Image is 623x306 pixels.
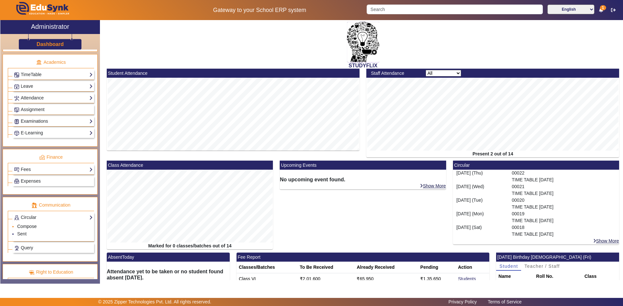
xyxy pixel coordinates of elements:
[298,262,355,273] th: To Be Received
[508,197,619,210] div: 00020
[107,243,273,249] div: Marked for 0 classes/batches out of 14
[159,7,360,14] h5: Gateway to your School ERP system
[39,154,45,160] img: finance.png
[453,224,508,238] div: [DATE] (Sat)
[107,69,360,78] mat-card-header: Student Attendance
[31,23,69,30] h2: Administrator
[298,273,355,285] td: ₹2,01,600
[453,170,508,183] div: [DATE] (Thu)
[0,20,100,34] a: Administrator
[456,262,489,273] th: Action
[21,107,44,112] span: Assignment
[508,210,619,224] div: 00019
[14,246,19,251] img: Support-tickets.png
[354,273,418,285] td: ₹65,950
[237,253,489,262] mat-card-header: Fee Report
[14,108,19,112] img: Assignments.png
[8,154,94,161] p: Finance
[237,262,298,273] th: Classes/Batches
[368,70,422,77] div: Staff Attendance
[600,5,606,10] span: 1
[107,161,273,170] mat-card-header: Class Attendance
[524,264,560,268] span: Teacher / Staff
[534,271,582,282] th: Roll No.
[14,177,93,185] a: Expenses
[17,224,37,229] a: Compose
[107,253,230,262] mat-card-header: AbsentToday
[8,59,94,66] p: Academics
[37,41,64,47] h3: Dashboard
[237,273,298,285] td: Class VI
[496,253,619,262] mat-card-header: [DATE] Birthday [DEMOGRAPHIC_DATA] (Fri)
[512,231,616,238] p: TIME TABLE [DATE]
[582,271,619,282] th: Class
[21,245,33,250] span: Query
[499,264,518,268] span: Student
[17,231,27,236] a: Sent
[31,202,37,208] img: communication.png
[420,183,446,189] a: Show More
[21,178,41,184] span: Expenses
[354,262,418,273] th: Already Received
[453,161,619,170] mat-card-header: Circular
[367,5,543,14] input: Search
[418,262,456,273] th: Pending
[453,183,508,197] div: [DATE] (Wed)
[280,161,446,170] mat-card-header: Upcoming Events
[445,298,480,306] a: Privacy Policy
[496,271,534,282] th: Name
[14,179,19,184] img: Payroll.png
[453,197,508,210] div: [DATE] (Tue)
[29,269,34,275] img: rte.png
[366,151,619,157] div: Present 2 out of 14
[347,22,379,62] img: 2da83ddf-6089-4dce-a9e2-416746467bdd
[508,170,619,183] div: 00022
[98,299,212,305] p: © 2025 Zipper Technologies Pvt. Ltd. All rights reserved.
[8,202,94,209] p: Communication
[280,176,446,183] h6: No upcoming event found.
[418,273,456,285] td: ₹1,35,650
[512,190,616,197] p: TIME TABLE [DATE]
[14,244,93,252] a: Query
[458,276,476,281] a: Students
[14,106,93,113] a: Assignment
[512,217,616,224] p: TIME TABLE [DATE]
[484,298,525,306] a: Terms of Service
[36,60,42,65] img: academic.png
[593,238,619,244] a: Show More
[107,268,230,281] h6: Attendance yet to be taken or no student found absent [DATE].
[512,204,616,210] p: TIME TABLE [DATE]
[8,269,94,276] p: Right to Education
[512,176,616,183] p: TIME TABLE [DATE]
[508,183,619,197] div: 00021
[103,62,623,69] h2: STUDYFLIX
[36,41,64,48] a: Dashboard
[508,224,619,238] div: 00018
[453,210,508,224] div: [DATE] (Mon)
